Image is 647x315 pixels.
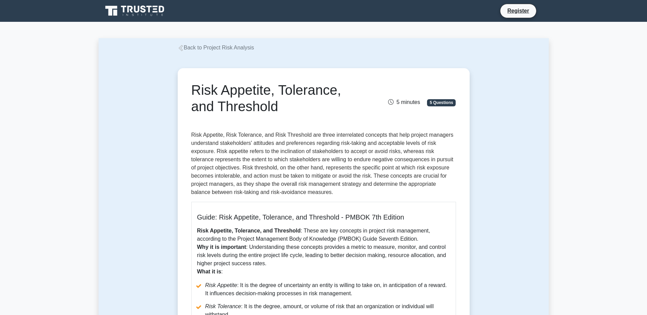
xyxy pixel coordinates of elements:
b: Risk Appetite, Tolerance, and Threshold [197,228,301,234]
b: Why it is important [197,244,246,250]
span: 5 minutes [388,99,420,105]
h5: Guide: Risk Appetite, Tolerance, and Threshold - PMBOK 7th Edition [197,213,450,221]
p: : These are key concepts in project risk management, according to the Project Management Body of ... [197,227,450,276]
p: Risk Appetite, Risk Tolerance, and Risk Threshold are three interrelated concepts that help proje... [191,131,456,196]
i: Risk Tolerance [205,303,241,309]
h1: Risk Appetite, Tolerance, and Threshold [191,82,365,115]
i: Risk Appetite [205,282,237,288]
span: 5 Questions [427,99,456,106]
b: What it is [197,269,221,274]
li: : It is the degree of uncertainty an entity is willing to take on, in anticipation of a reward. I... [197,281,450,298]
a: Register [503,6,533,15]
a: Back to Project Risk Analysis [178,45,254,50]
